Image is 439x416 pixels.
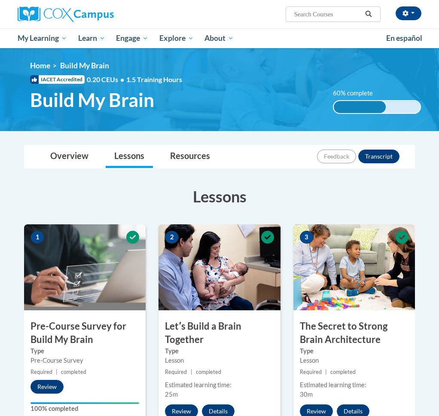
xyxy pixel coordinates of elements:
span: IACET Accredited [30,75,85,84]
button: Account Settings [396,6,421,20]
label: 100% completed [30,404,139,413]
span: 30m [300,391,313,398]
span: 25m [165,391,178,398]
span: Required [300,369,322,375]
a: Learn [73,28,111,48]
span: completed [330,369,356,375]
button: Review [30,380,64,394]
div: Your progress [30,402,139,404]
label: Type [300,346,409,356]
button: Transcript [358,150,399,163]
div: Lesson [165,356,274,365]
div: Lesson [300,356,409,365]
span: Required [165,369,187,375]
a: Overview [42,145,97,168]
a: Home [30,61,50,70]
span: 2 [165,231,179,244]
div: Main menu [11,28,428,48]
div: 60% complete [334,101,386,113]
button: Search [362,9,375,19]
h3: Pre-Course Survey for Build My Brain [24,320,146,346]
a: My Learning [12,28,73,48]
button: Feedback [317,150,356,163]
span: • [120,75,124,83]
img: Course Image [293,224,415,310]
span: Build My Brain [60,61,109,70]
span: My Learning [18,33,67,43]
h3: The Secret to Strong Brain Architecture [293,320,415,346]
h3: Lessons [24,186,415,207]
img: Course Image [159,224,280,310]
span: Explore [159,33,194,43]
span: Build My Brain [30,89,154,111]
label: 60% complete [333,89,382,98]
span: | [56,369,58,375]
span: 1 [30,231,44,244]
label: Type [30,346,139,356]
span: | [325,369,327,375]
h3: Letʹs Build a Brain Together [159,320,280,346]
span: completed [61,369,86,375]
a: Explore [154,28,199,48]
a: Engage [110,28,154,48]
label: Type [165,346,274,356]
span: 1.5 Training Hours [126,75,182,83]
span: About [204,33,234,43]
span: 0.20 CEUs [87,75,126,84]
div: Estimated learning time: [165,380,274,390]
span: En español [386,34,422,43]
a: Lessons [106,145,153,168]
div: Estimated learning time: [300,380,409,390]
span: 3 [300,231,314,244]
img: Course Image [24,224,146,310]
span: completed [196,369,221,375]
div: Pre-Course Survey [30,356,139,365]
span: Learn [78,33,105,43]
a: About [199,28,240,48]
a: En español [381,29,428,47]
a: Cox Campus [18,6,143,22]
span: Engage [116,33,148,43]
input: Search Courses [293,9,362,19]
a: Resources [162,145,219,168]
img: Cox Campus [18,6,114,22]
span: | [191,369,192,375]
span: Required [30,369,52,375]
